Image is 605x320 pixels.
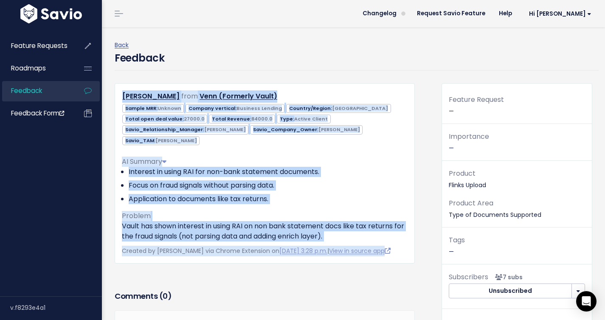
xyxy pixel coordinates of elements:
div: — [442,94,592,124]
span: Created by [PERSON_NAME] via Chrome Extension on | [122,247,391,255]
button: Unsubscribed [449,284,572,299]
span: Total open deal value: [122,115,207,124]
a: Feedback form [2,104,70,123]
span: [GEOGRAPHIC_DATA] [332,105,388,112]
span: Subscribers [449,272,488,282]
a: Help [492,7,519,20]
span: Savio_Relationship_Manager: [122,125,248,134]
a: Hi [PERSON_NAME] [519,7,598,20]
span: 27000.0 [184,115,205,122]
span: Country/Region: [286,104,391,113]
span: <p><strong>Subscribers</strong><br><br> - Sara Ahmad<br> - Hessam Abbasi<br> - Pauline Sanni<br> ... [492,273,523,281]
a: View in source app [329,247,391,255]
span: Type: [277,115,330,124]
h3: Comments ( ) [115,290,415,302]
span: [PERSON_NAME] [204,126,246,133]
a: [PERSON_NAME] [122,91,180,101]
span: Sample MRR: [122,104,184,113]
span: from [181,91,198,101]
img: logo-white.9d6f32f41409.svg [18,4,84,23]
a: Feature Requests [2,36,70,56]
span: Hi [PERSON_NAME] [529,11,591,17]
span: Product [449,168,476,178]
a: Roadmaps [2,59,70,78]
span: 84000.0 [251,115,273,122]
span: Feature Requests [11,41,68,50]
span: 0 [163,291,168,301]
a: Venn (Formerly Vault) [200,91,277,101]
span: Problem [122,211,151,221]
span: Changelog [363,11,397,17]
p: Vault has shown interest in using RAI on non bank statement docs like tax returns for the fraud s... [122,221,408,241]
div: v.f8293e4a1 [10,297,102,319]
li: Application to documents like tax returns. [129,194,408,204]
span: Tags [449,235,465,245]
span: Savio_Company_Owner: [250,125,363,134]
div: Open Intercom Messenger [576,291,597,312]
li: Interest in using RAI for non-bank statement documents. [129,167,408,177]
span: [PERSON_NAME] [155,137,197,144]
p: Type of Documents Supported [449,197,585,220]
span: Feedback [11,86,42,95]
span: Roadmaps [11,64,46,73]
span: Feedback form [11,109,64,118]
p: — [449,234,585,257]
span: Active Client [294,115,328,122]
span: Total Revenue: [209,115,275,124]
p: Flinks Upload [449,168,585,191]
span: Unknown [158,105,181,112]
h4: Feedback [115,51,164,66]
a: Request Savio Feature [410,7,492,20]
span: Product Area [449,198,493,208]
p: — [449,131,585,154]
span: Importance [449,132,489,141]
span: Feature Request [449,95,504,104]
span: [PERSON_NAME] [318,126,360,133]
li: Focus on fraud signals without parsing data. [129,180,408,191]
span: Business Lending [236,105,282,112]
span: Company vertical: [186,104,284,113]
a: Feedback [2,81,70,101]
span: AI Summary [122,157,166,166]
span: Savio_TAM: [122,136,200,145]
a: [DATE] 3:28 p.m. [279,247,327,255]
a: Back [115,41,129,49]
